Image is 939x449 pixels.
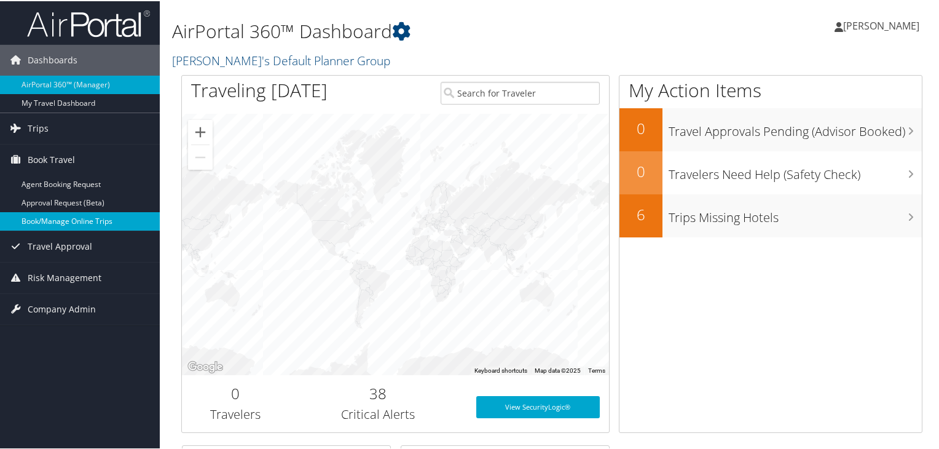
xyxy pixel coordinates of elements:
[669,202,922,225] h3: Trips Missing Hotels
[172,51,393,68] a: [PERSON_NAME]'s Default Planner Group
[843,18,919,31] span: [PERSON_NAME]
[27,8,150,37] img: airportal-logo.png
[835,6,932,43] a: [PERSON_NAME]
[28,293,96,324] span: Company Admin
[191,76,328,102] h1: Traveling [DATE]
[191,405,280,422] h3: Travelers
[619,160,662,181] h2: 0
[185,358,226,374] img: Google
[476,395,600,417] a: View SecurityLogic®
[669,159,922,182] h3: Travelers Need Help (Safety Check)
[188,119,213,143] button: Zoom in
[298,405,458,422] h3: Critical Alerts
[188,144,213,169] button: Zoom out
[619,117,662,138] h2: 0
[441,81,600,103] input: Search for Traveler
[28,230,92,261] span: Travel Approval
[619,193,922,236] a: 6Trips Missing Hotels
[28,44,77,74] span: Dashboards
[28,143,75,174] span: Book Travel
[619,76,922,102] h1: My Action Items
[191,382,280,403] h2: 0
[172,17,678,43] h1: AirPortal 360™ Dashboard
[474,365,527,374] button: Keyboard shortcuts
[669,116,922,139] h3: Travel Approvals Pending (Advisor Booked)
[298,382,458,403] h2: 38
[535,366,581,373] span: Map data ©2025
[185,358,226,374] a: Open this area in Google Maps (opens a new window)
[28,261,101,292] span: Risk Management
[619,107,922,150] a: 0Travel Approvals Pending (Advisor Booked)
[619,203,662,224] h2: 6
[28,112,49,143] span: Trips
[588,366,605,373] a: Terms (opens in new tab)
[619,150,922,193] a: 0Travelers Need Help (Safety Check)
